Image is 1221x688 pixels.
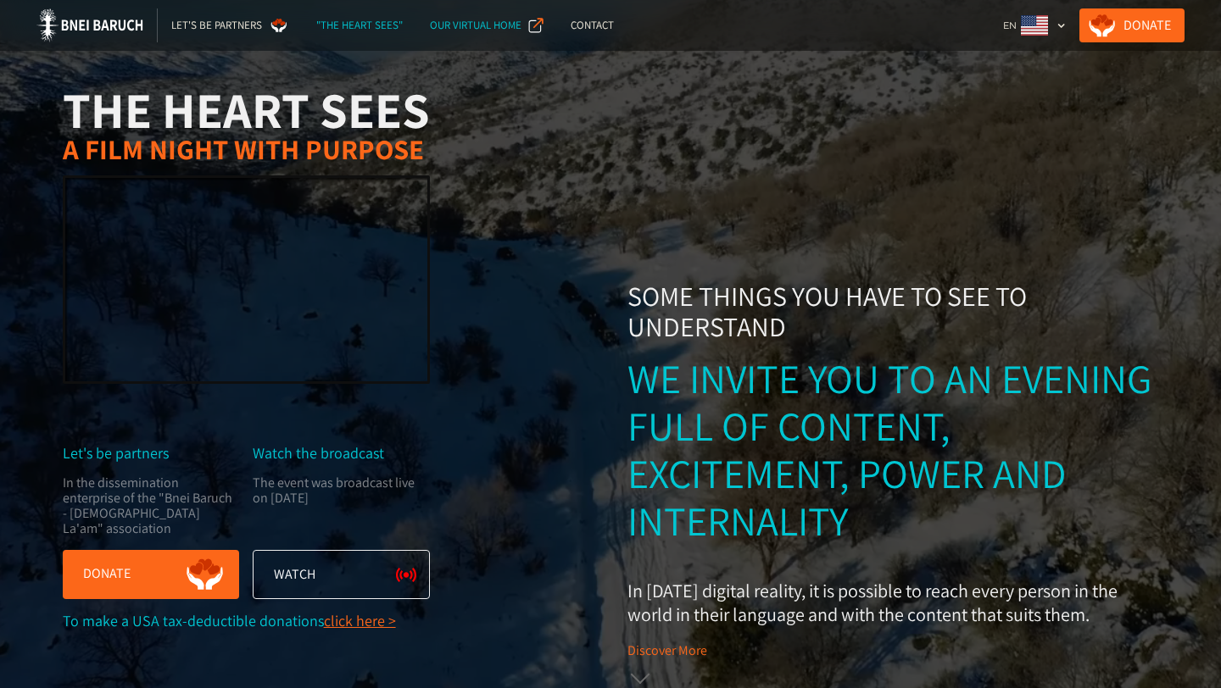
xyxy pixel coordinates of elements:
div: Contact [571,17,614,34]
a: Discover More [627,640,1158,687]
p: In [DATE] digital reality, it is possible to reach every person in the world in their language an... [627,579,1158,626]
h2: A Film Night With Purpose [63,135,430,163]
div: "The Heart Sees" [316,17,403,34]
div: Some things you have to see to understand [627,280,1158,341]
div: We invite you to an evening full of content, excitement, power and internality [627,355,1158,545]
div: EN [1003,17,1017,34]
a: Donate [63,550,240,599]
a: click here > [324,611,396,630]
div: Let's be partners [63,445,240,462]
div: EN [996,8,1073,42]
div: Watch the broadcast [253,445,430,462]
a: Donate [1079,8,1185,42]
a: "The Heart Sees" [303,8,416,42]
iframe: YouTube video player [65,178,427,381]
a: Contact [557,8,627,42]
div: The event was broadcast live on [DATE] [253,475,428,536]
a: Our Virtual Home [416,8,557,42]
div: Let's Be Partners [171,17,262,34]
div: Discover More [627,642,707,659]
div: To make a USA tax-deductible donations [63,613,430,630]
a: Watch [253,550,430,599]
div: Our Virtual Home [430,17,521,34]
div: In the dissemination enterprise of the "Bnei Baruch - [DEMOGRAPHIC_DATA] La'am" association [63,475,238,536]
a: Let's Be Partners [158,8,303,42]
h1: THE HEART SEES [63,85,430,135]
